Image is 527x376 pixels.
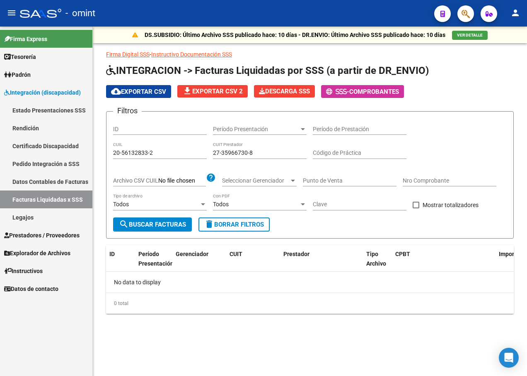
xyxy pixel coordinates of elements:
[135,245,172,282] datatable-header-cell: Período Presentación
[326,88,349,95] span: -
[499,348,519,368] div: Open Intercom Messenger
[230,251,242,257] span: CUIT
[395,251,410,257] span: CPBT
[4,231,80,240] span: Prestadores / Proveedores
[151,51,232,58] a: Instructivo Documentación SSS
[106,272,514,293] div: No data to display
[138,251,174,267] span: Período Presentación
[222,177,289,184] span: Seleccionar Gerenciador
[113,105,142,117] h3: Filtros
[176,251,208,257] span: Gerenciador
[363,245,392,282] datatable-header-cell: Tipo Archivo
[4,70,31,79] span: Padrón
[457,33,483,37] span: VER DETALLE
[111,88,166,95] span: Exportar CSV
[106,51,150,58] a: Firma Digital SSS
[4,284,58,293] span: Datos de contacto
[204,221,264,228] span: Borrar Filtros
[119,221,186,228] span: Buscar Facturas
[423,200,479,210] span: Mostrar totalizadores
[106,85,171,98] button: Exportar CSV
[213,126,299,133] span: Período Presentación
[198,217,270,232] button: Borrar Filtros
[7,8,17,18] mat-icon: menu
[106,50,514,59] p: -
[113,217,192,232] button: Buscar Facturas
[254,85,315,98] button: Descarga SSS
[283,251,309,257] span: Prestador
[349,88,399,95] span: Comprobantes
[109,251,115,257] span: ID
[280,245,363,282] datatable-header-cell: Prestador
[145,30,445,39] p: DS.SUBSIDIO: Último Archivo SSS publicado hace: 10 días - DR.ENVIO: Último Archivo SSS publicado ...
[366,251,386,267] span: Tipo Archivo
[4,34,47,44] span: Firma Express
[158,177,206,185] input: Archivo CSV CUIL
[392,245,496,282] datatable-header-cell: CPBT
[259,88,310,95] span: Descarga SSS
[113,177,158,184] span: Archivo CSV CUIL
[4,249,70,258] span: Explorador de Archivos
[452,31,488,40] button: VER DETALLE
[4,52,36,61] span: Tesorería
[510,8,520,18] mat-icon: person
[106,65,429,76] span: INTEGRACION -> Facturas Liquidadas por SSS (a partir de DR_ENVIO)
[106,245,135,282] datatable-header-cell: ID
[4,266,43,276] span: Instructivos
[204,219,214,229] mat-icon: delete
[4,88,81,97] span: Integración (discapacidad)
[106,293,514,314] div: 0 total
[182,86,192,96] mat-icon: file_download
[226,245,280,282] datatable-header-cell: CUIT
[321,85,404,98] button: -Comprobantes
[65,4,95,22] span: - omint
[111,86,121,96] mat-icon: cloud_download
[254,85,315,98] app-download-masive: Descarga masiva de comprobantes (adjuntos)
[119,219,129,229] mat-icon: search
[213,201,229,208] span: Todos
[172,245,226,282] datatable-header-cell: Gerenciador
[177,85,248,98] button: Exportar CSV 2
[206,173,216,183] mat-icon: help
[182,88,243,95] span: Exportar CSV 2
[113,201,129,208] span: Todos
